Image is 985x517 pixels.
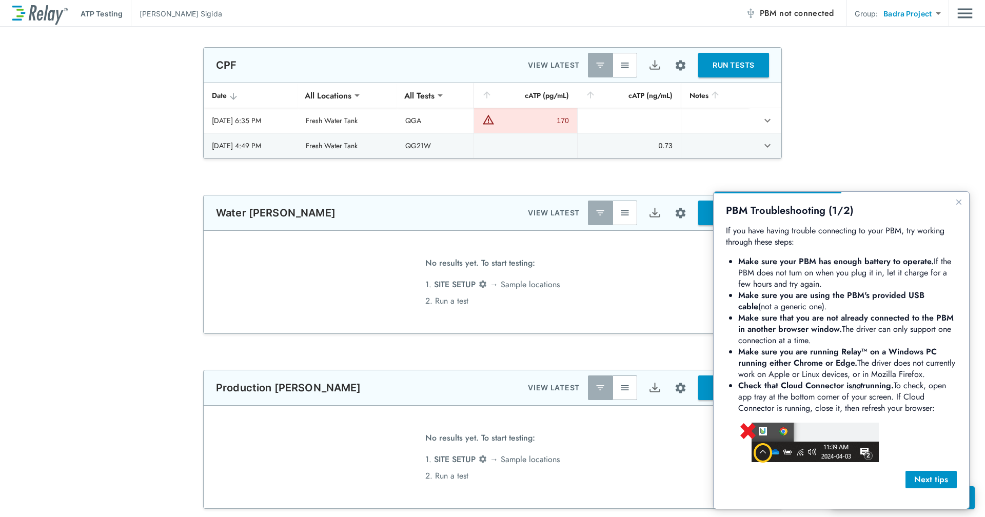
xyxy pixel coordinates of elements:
[425,468,560,484] li: 2. Run a test
[528,207,580,219] p: VIEW LATEST
[585,89,673,102] div: cATP (ng/mL)
[434,453,476,465] span: SITE SETUP
[642,53,667,77] button: Export
[667,52,694,79] button: Site setup
[674,207,687,220] img: Settings Icon
[212,115,289,126] div: [DATE] 6:35 PM
[425,255,535,276] span: No results yet. To start testing:
[425,430,535,451] span: No results yet. To start testing:
[434,279,476,290] span: SITE SETUP
[760,6,834,21] span: PBM
[759,137,776,154] button: expand row
[745,8,756,18] img: Offline Icon
[741,3,838,24] button: PBM not connected
[204,83,781,158] table: sticky table
[216,382,361,394] p: Production [PERSON_NAME]
[528,59,580,71] p: VIEW LATEST
[397,133,474,158] td: QG21W
[759,112,776,129] button: expand row
[478,280,487,289] img: Settings Icon
[298,85,359,106] div: All Locations
[497,115,569,126] div: 170
[648,207,661,220] img: Export Icon
[642,375,667,400] button: Export
[620,208,630,218] img: View All
[620,60,630,70] img: View All
[482,89,569,102] div: cATP (pg/mL)
[595,60,605,70] img: Latest
[216,59,237,71] p: CPF
[648,382,661,394] img: Export Icon
[425,276,560,293] li: 1. → Sample locations
[698,201,769,225] button: RUN TESTS
[674,59,687,72] img: Settings Icon
[586,141,673,151] div: 0.73
[204,83,298,108] th: Date
[140,8,222,19] p: [PERSON_NAME] Sigida
[425,293,560,309] li: 2. Run a test
[528,382,580,394] p: VIEW LATEST
[397,108,474,133] td: QGA
[595,383,605,393] img: Latest
[957,4,973,23] button: Main menu
[698,53,769,77] button: RUN TESTS
[620,383,630,393] img: View All
[779,7,834,19] span: not connected
[642,201,667,225] button: Export
[667,374,694,402] button: Site setup
[216,207,336,219] p: Water [PERSON_NAME]
[212,141,289,151] div: [DATE] 4:49 PM
[667,200,694,227] button: Site setup
[648,59,661,72] img: Export Icon
[425,451,560,468] li: 1. → Sample locations
[478,454,487,464] img: Settings Icon
[855,8,878,19] p: Group:
[595,208,605,218] img: Latest
[714,192,969,509] iframe: bubble
[12,3,68,25] img: LuminUltra Relay
[957,4,973,23] img: Drawer Icon
[698,375,769,400] button: RUN TESTS
[397,85,442,106] div: All Tests
[674,382,687,394] img: Settings Icon
[298,133,397,158] td: Fresh Water Tank
[689,89,741,102] div: Notes
[298,108,397,133] td: Fresh Water Tank
[482,113,495,126] img: Warning
[81,8,123,19] p: ATP Testing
